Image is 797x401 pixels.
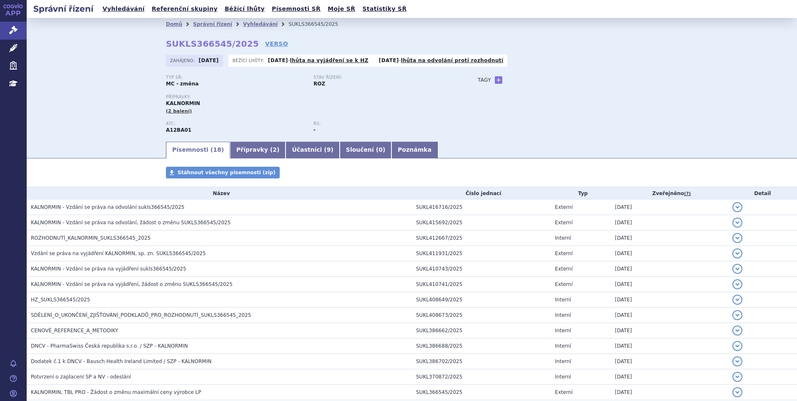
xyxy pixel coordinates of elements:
span: Zahájeno: [170,57,196,64]
td: SUKL366545/2025 [412,385,551,400]
span: KALNORMIN, TBL PRO - Žádost o změnu maximální ceny výrobce LP [31,389,201,395]
button: detail [732,356,742,366]
span: Externí [555,220,572,226]
p: Typ SŘ: [166,75,305,80]
td: SUKL386702/2025 [412,354,551,369]
a: Správní řízení [193,21,232,27]
strong: - [313,127,316,133]
td: [DATE] [611,277,728,292]
span: Externí [555,204,572,210]
span: KALNORMIN - Vzdání se práva na odvolání, žádost o změnu SUKLS366545/2025 [31,220,231,226]
td: SUKL415692/2025 [412,215,551,231]
span: KALNORMIN - Vzdání se práva na odvolání sukls366545/2025 [31,204,184,210]
strong: SUKLS366545/2025 [166,39,259,49]
td: SUKL416716/2025 [412,200,551,215]
span: DNCV - PharmaSwiss Česká republika s.r.o. / SZP - KALNORMIN [31,343,188,349]
button: detail [732,326,742,336]
span: Běžící lhůty: [233,57,266,64]
span: Potvrzení o zaplacení SP a NV - odeslání [31,374,131,380]
a: Poznámka [391,142,438,158]
th: Zveřejněno [611,187,728,200]
button: detail [732,295,742,305]
th: Číslo jednací [412,187,551,200]
strong: CHLORID DRASELNÝ [166,127,191,133]
strong: MC - změna [166,81,198,87]
span: 18 [213,146,221,153]
span: Externí [555,266,572,272]
span: SDĚLENÍ_O_UKONČENÍ_ZJIŠŤOVÁNÍ_PODKLADŮ_PRO_ROZHODNUTÍ_SUKLS366545_2025 [31,312,251,318]
span: 9 [327,146,331,153]
strong: [DATE] [268,58,288,63]
td: [DATE] [611,231,728,246]
button: detail [732,387,742,397]
button: detail [732,218,742,228]
a: Běžící lhůty [222,3,267,15]
td: SUKL386662/2025 [412,323,551,338]
span: KALNORMIN [166,100,200,106]
td: [DATE] [611,200,728,215]
td: SUKL408673/2025 [412,308,551,323]
button: detail [732,202,742,212]
td: SUKL370872/2025 [412,369,551,385]
span: Interní [555,297,571,303]
span: CENOVÉ_REFERENCE_A_METODIKY [31,328,118,333]
button: detail [732,341,742,351]
strong: [DATE] [199,58,219,63]
span: Interní [555,328,571,333]
p: - [379,57,504,64]
span: 0 [378,146,383,153]
a: Vyhledávání [243,21,278,27]
strong: ROZ [313,81,325,87]
td: [DATE] [611,338,728,354]
li: SUKLS366545/2025 [288,18,349,30]
a: Písemnosti (18) [166,142,230,158]
p: - [268,57,368,64]
button: detail [732,248,742,258]
td: [DATE] [611,246,728,261]
td: SUKL410741/2025 [412,277,551,292]
span: Externí [555,281,572,287]
a: Domů [166,21,182,27]
a: + [495,76,502,84]
span: (2 balení) [166,108,192,114]
a: Přípravky (2) [230,142,286,158]
a: Účastníci (9) [286,142,339,158]
td: [DATE] [611,354,728,369]
p: RS: [313,121,453,126]
td: [DATE] [611,385,728,400]
span: ROZHODNUTÍ_KALNORMIN_SUKLS366545_2025 [31,235,150,241]
a: Moje SŘ [325,3,358,15]
td: [DATE] [611,261,728,277]
td: SUKL408649/2025 [412,292,551,308]
button: detail [732,372,742,382]
th: Detail [728,187,797,200]
p: Stav řízení: [313,75,453,80]
td: [DATE] [611,215,728,231]
td: SUKL411931/2025 [412,246,551,261]
span: HZ_SUKLS366545/2025 [31,297,90,303]
td: SUKL410743/2025 [412,261,551,277]
td: [DATE] [611,308,728,323]
a: lhůta na vyjádření se k HZ [290,58,368,63]
h3: Tagy [478,75,491,85]
span: 2 [273,146,277,153]
button: detail [732,233,742,243]
a: Sloučení (0) [340,142,391,158]
span: Dodatek č.1 k DNCV - Bausch Health Ireland Limited / SZP - KALNORMIN [31,358,211,364]
span: Stáhnout všechny písemnosti (zip) [178,170,276,175]
td: SUKL412667/2025 [412,231,551,246]
p: Přípravky: [166,95,461,100]
span: Externí [555,251,572,256]
p: ATC: [166,121,305,126]
a: lhůta na odvolání proti rozhodnutí [401,58,504,63]
strong: [DATE] [379,58,399,63]
a: Písemnosti SŘ [269,3,323,15]
a: Referenční skupiny [149,3,220,15]
span: Externí [555,389,572,395]
td: [DATE] [611,323,728,338]
button: detail [732,310,742,320]
th: Typ [551,187,611,200]
span: Interní [555,374,571,380]
td: [DATE] [611,369,728,385]
a: Vyhledávání [100,3,147,15]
